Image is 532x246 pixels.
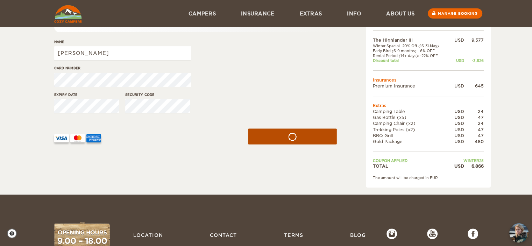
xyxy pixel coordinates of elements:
[449,83,464,89] div: USD
[373,163,449,169] td: TOTAL
[346,229,369,242] a: Blog
[373,120,449,126] td: Camping Chair (x2)
[449,108,464,114] div: USD
[373,139,449,145] td: Gold Package
[449,139,464,145] div: USD
[449,58,464,63] div: USD
[464,114,484,120] div: 47
[206,229,240,242] a: Contact
[464,163,484,169] div: 6,866
[449,133,464,139] div: USD
[464,108,484,114] div: 24
[464,133,484,139] div: 47
[373,43,449,48] td: Winter Special -20% Off (16-31.May)
[130,229,166,242] a: Location
[428,8,482,19] a: Manage booking
[509,223,529,243] button: chat-button
[7,229,21,238] a: Cookie settings
[373,77,484,83] td: Insurances
[373,37,449,43] td: The Highlander III
[449,158,484,163] td: WINTER25
[373,114,449,120] td: Gas Bottle (x5)
[373,53,449,58] td: Rental Period (14+ days): -22% OFF
[464,83,484,89] div: 645
[373,58,449,63] td: Discount total
[449,163,464,169] div: USD
[373,83,449,89] td: Premium Insurance
[54,39,191,44] label: Name
[373,127,449,133] td: Trekking Poles (x2)
[464,127,484,133] div: 47
[373,48,449,53] td: Early Bird (6-9 months): -6% OFF
[509,223,529,243] img: Freyja at Cozy Campers
[86,134,101,142] img: AMEX
[464,37,484,43] div: 9,377
[449,127,464,133] div: USD
[373,175,484,180] div: The amount will be charged in EUR
[373,103,484,108] td: Extras
[54,65,191,71] label: Card number
[373,133,449,139] td: BBQ Grill
[464,58,484,63] div: -3,826
[464,139,484,145] div: 480
[449,114,464,120] div: USD
[464,120,484,126] div: 24
[54,92,119,97] label: Expiry date
[373,158,449,163] td: Coupon applied
[125,92,190,97] label: Security code
[449,37,464,43] div: USD
[449,120,464,126] div: USD
[280,229,306,242] a: Terms
[54,5,82,23] img: Cozy Campers
[70,134,85,142] img: mastercard
[373,108,449,114] td: Camping Table
[54,134,69,142] img: VISA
